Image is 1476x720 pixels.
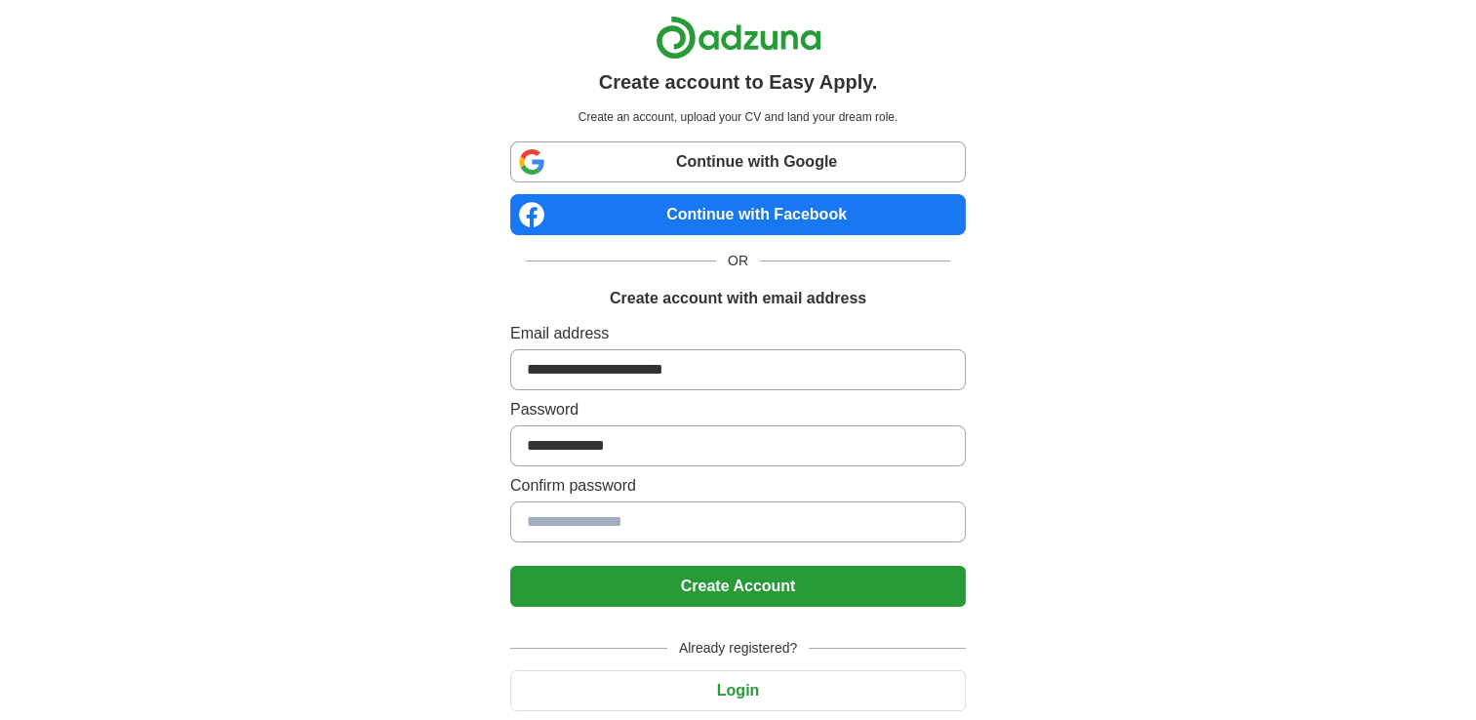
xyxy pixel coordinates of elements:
label: Confirm password [510,474,966,498]
button: Login [510,670,966,711]
label: Email address [510,322,966,345]
a: Continue with Facebook [510,194,966,235]
img: Adzuna logo [656,16,821,60]
span: OR [716,251,760,271]
label: Password [510,398,966,421]
h1: Create account to Easy Apply. [599,67,878,97]
span: Already registered? [667,638,809,659]
p: Create an account, upload your CV and land your dream role. [514,108,962,126]
button: Create Account [510,566,966,607]
a: Continue with Google [510,141,966,182]
h1: Create account with email address [610,287,866,310]
a: Login [510,682,966,699]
